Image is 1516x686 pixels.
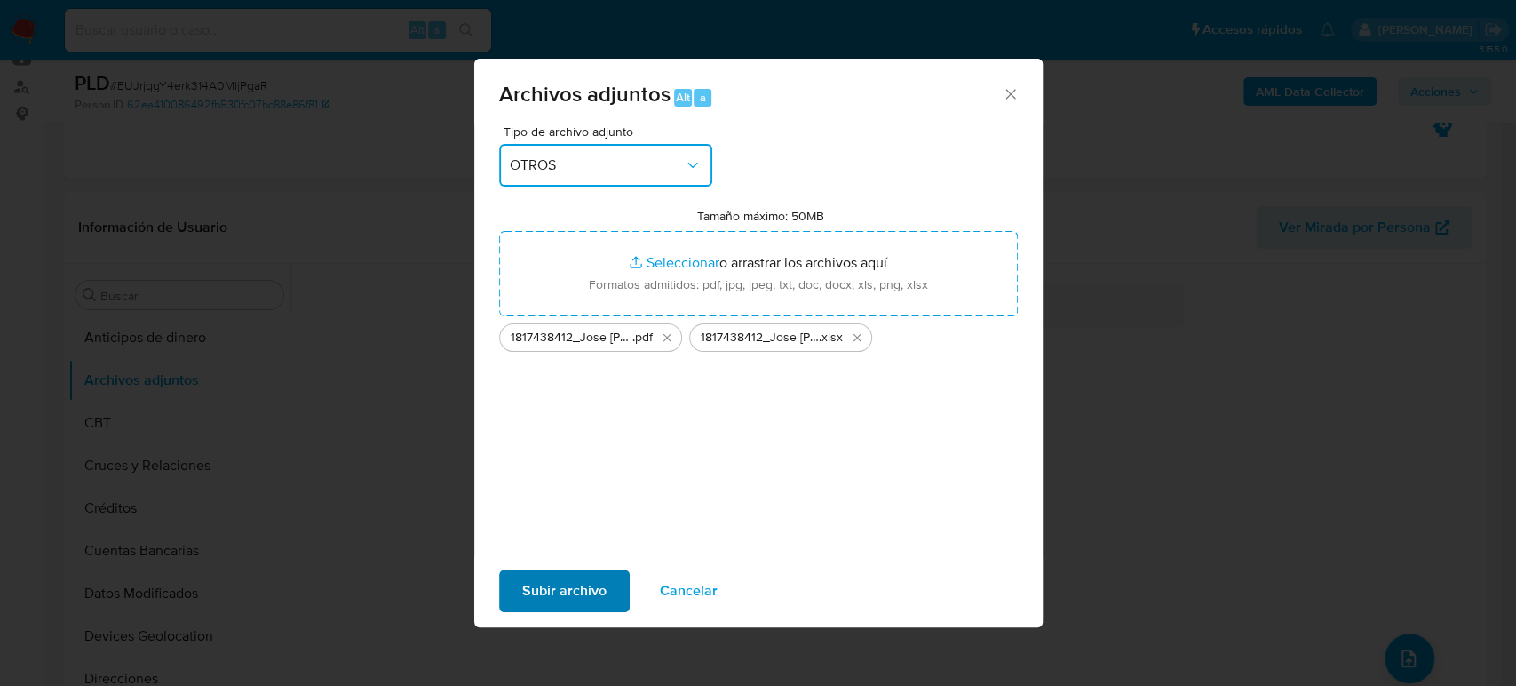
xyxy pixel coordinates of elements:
button: Eliminar 1817438412_Jose Flores _Julio2025.xlsx [846,327,868,348]
button: Cerrar [1002,85,1018,101]
button: Eliminar 1817438412_Jose Flores _Julio2025.pdf [656,327,678,348]
span: Tipo de archivo adjunto [504,125,717,138]
button: Cancelar [637,570,741,612]
label: Tamaño máximo: 50MB [697,208,824,224]
span: .xlsx [819,329,843,347]
span: Subir archivo [522,571,607,610]
span: 1817438412_Jose [PERSON_NAME] _Julio2025 [701,329,819,347]
button: Subir archivo [499,570,630,612]
span: 1817438412_Jose [PERSON_NAME] _Julio2025 [511,329,632,347]
span: Archivos adjuntos [499,78,671,109]
span: Alt [676,89,690,106]
span: OTROS [510,156,684,174]
span: .pdf [632,329,653,347]
span: a [700,89,706,106]
span: Cancelar [660,571,718,610]
button: OTROS [499,144,712,187]
ul: Archivos seleccionados [499,316,1018,352]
